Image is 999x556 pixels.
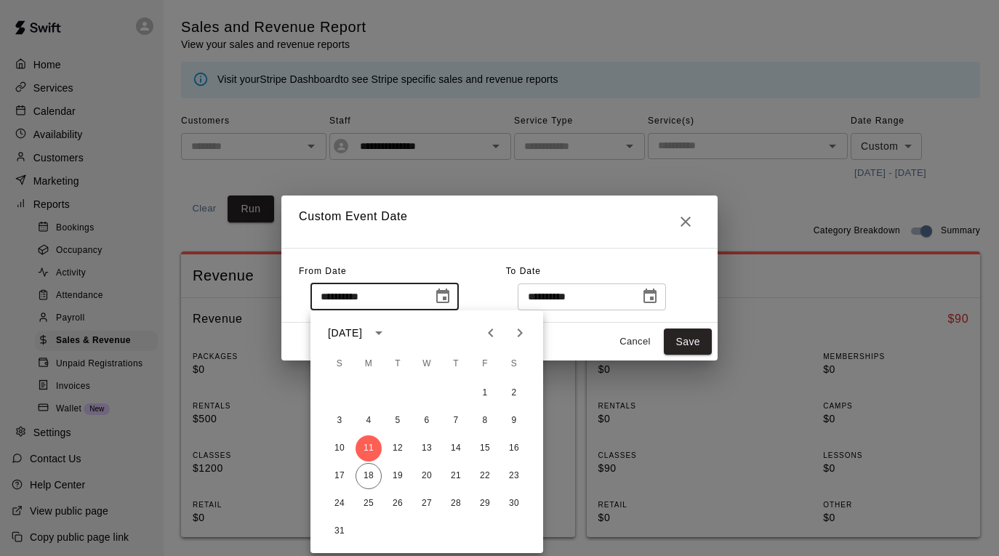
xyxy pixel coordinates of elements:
[506,266,541,276] span: To Date
[356,463,382,489] button: 18
[501,380,527,406] button: 2
[428,282,457,311] button: Choose date, selected date is Aug 11, 2025
[443,408,469,434] button: 7
[356,350,382,379] span: Monday
[472,380,498,406] button: 1
[385,408,411,434] button: 5
[501,491,527,517] button: 30
[472,463,498,489] button: 22
[385,463,411,489] button: 19
[328,326,362,341] div: [DATE]
[326,408,353,434] button: 3
[476,318,505,347] button: Previous month
[326,491,353,517] button: 24
[472,491,498,517] button: 29
[326,518,353,544] button: 31
[356,491,382,517] button: 25
[414,350,440,379] span: Wednesday
[414,435,440,462] button: 13
[501,463,527,489] button: 23
[443,463,469,489] button: 21
[635,282,665,311] button: Choose date, selected date is Aug 22, 2025
[356,408,382,434] button: 4
[472,408,498,434] button: 8
[505,318,534,347] button: Next month
[611,331,658,353] button: Cancel
[326,463,353,489] button: 17
[664,329,712,355] button: Save
[299,266,347,276] span: From Date
[414,463,440,489] button: 20
[472,350,498,379] span: Friday
[501,435,527,462] button: 16
[443,491,469,517] button: 28
[501,350,527,379] span: Saturday
[501,408,527,434] button: 9
[366,321,391,345] button: calendar view is open, switch to year view
[385,491,411,517] button: 26
[326,350,353,379] span: Sunday
[281,196,718,248] h2: Custom Event Date
[356,435,382,462] button: 11
[414,491,440,517] button: 27
[385,435,411,462] button: 12
[385,350,411,379] span: Tuesday
[443,350,469,379] span: Thursday
[671,207,700,236] button: Close
[414,408,440,434] button: 6
[326,435,353,462] button: 10
[443,435,469,462] button: 14
[472,435,498,462] button: 15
